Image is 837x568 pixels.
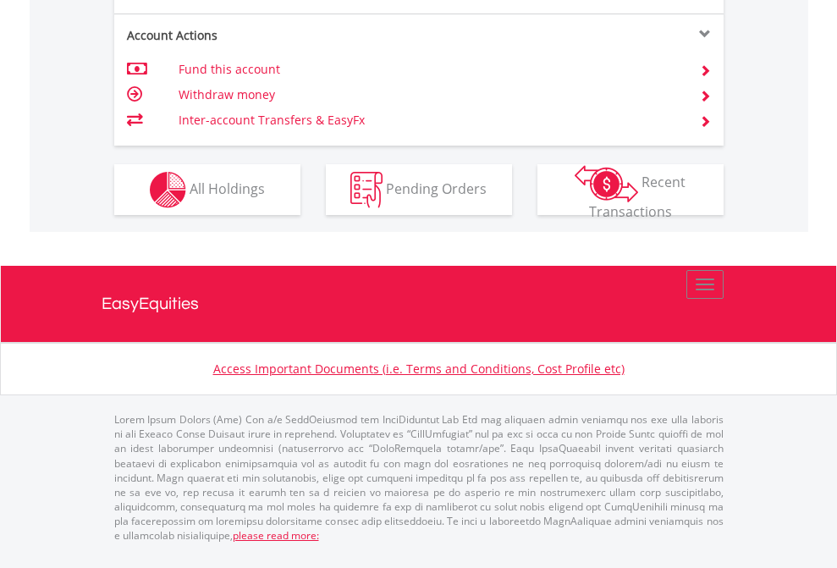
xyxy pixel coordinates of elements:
[114,164,300,215] button: All Holdings
[150,172,186,208] img: holdings-wht.png
[114,412,724,543] p: Lorem Ipsum Dolors (Ame) Con a/e SeddOeiusmod tem InciDiduntut Lab Etd mag aliquaen admin veniamq...
[190,179,265,197] span: All Holdings
[102,266,736,342] a: EasyEquities
[179,82,679,108] td: Withdraw money
[179,57,679,82] td: Fund this account
[179,108,679,133] td: Inter-account Transfers & EasyFx
[233,528,319,543] a: please read more:
[386,179,487,197] span: Pending Orders
[350,172,383,208] img: pending_instructions-wht.png
[537,164,724,215] button: Recent Transactions
[213,361,625,377] a: Access Important Documents (i.e. Terms and Conditions, Cost Profile etc)
[326,164,512,215] button: Pending Orders
[114,27,419,44] div: Account Actions
[575,165,638,202] img: transactions-zar-wht.png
